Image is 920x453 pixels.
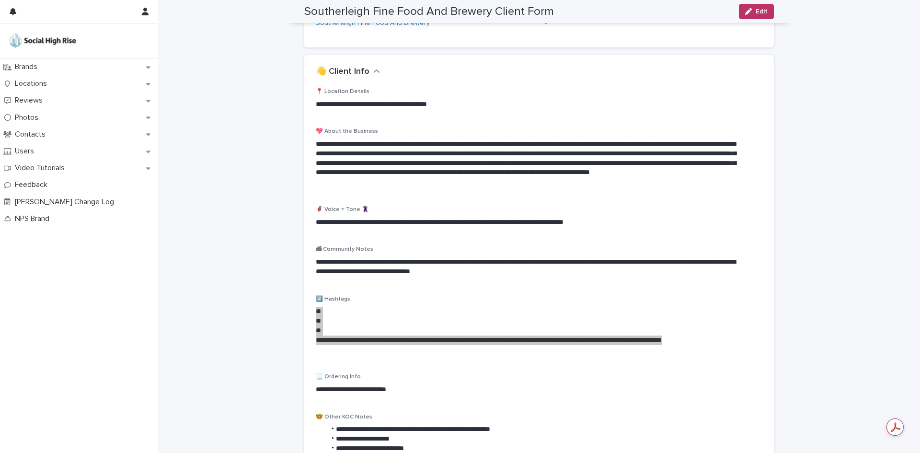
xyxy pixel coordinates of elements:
[316,374,361,380] span: 📃 Ordering Info
[316,128,378,134] span: 💖 About the Business
[739,4,774,19] button: Edit
[11,163,72,173] p: Video Tutorials
[316,296,350,302] span: #️⃣ Hashtags
[316,67,380,77] button: 👋 Client Info
[11,180,55,189] p: Feedback
[316,18,430,28] a: Southerleigh Fine Food And Brewery
[11,62,45,71] p: Brands
[11,130,53,139] p: Contacts
[11,197,122,207] p: [PERSON_NAME] Change Log
[11,214,57,223] p: NPS Brand
[11,147,42,156] p: Users
[8,31,78,50] img: o5DnuTxEQV6sW9jFYBBf
[11,113,46,122] p: Photos
[316,89,369,94] span: 📍 Location Details
[316,207,369,212] span: 🦸‍♀️ Voice + Tone 🦹‍♀️
[756,8,768,15] span: Edit
[316,67,369,77] h2: 👋 Client Info
[304,5,554,19] h2: Southerleigh Fine Food And Brewery Client Form
[316,414,372,420] span: 🤓 Other KOC Notes
[11,96,50,105] p: Reviews
[316,246,373,252] span: 🏙 Community Notes
[11,79,55,88] p: Locations
[545,18,762,28] p: -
